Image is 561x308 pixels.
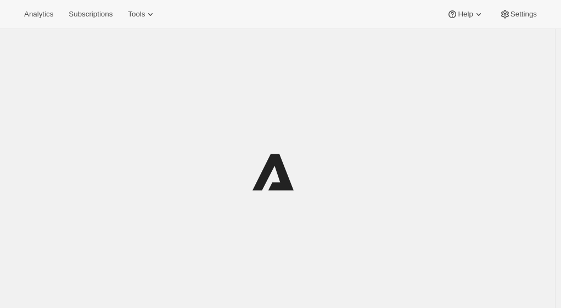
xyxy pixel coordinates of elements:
span: Analytics [24,10,53,19]
span: Tools [128,10,145,19]
button: Settings [493,7,543,22]
span: Subscriptions [69,10,113,19]
button: Help [440,7,490,22]
span: Settings [510,10,537,19]
button: Tools [121,7,162,22]
button: Subscriptions [62,7,119,22]
span: Help [458,10,473,19]
button: Analytics [18,7,60,22]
